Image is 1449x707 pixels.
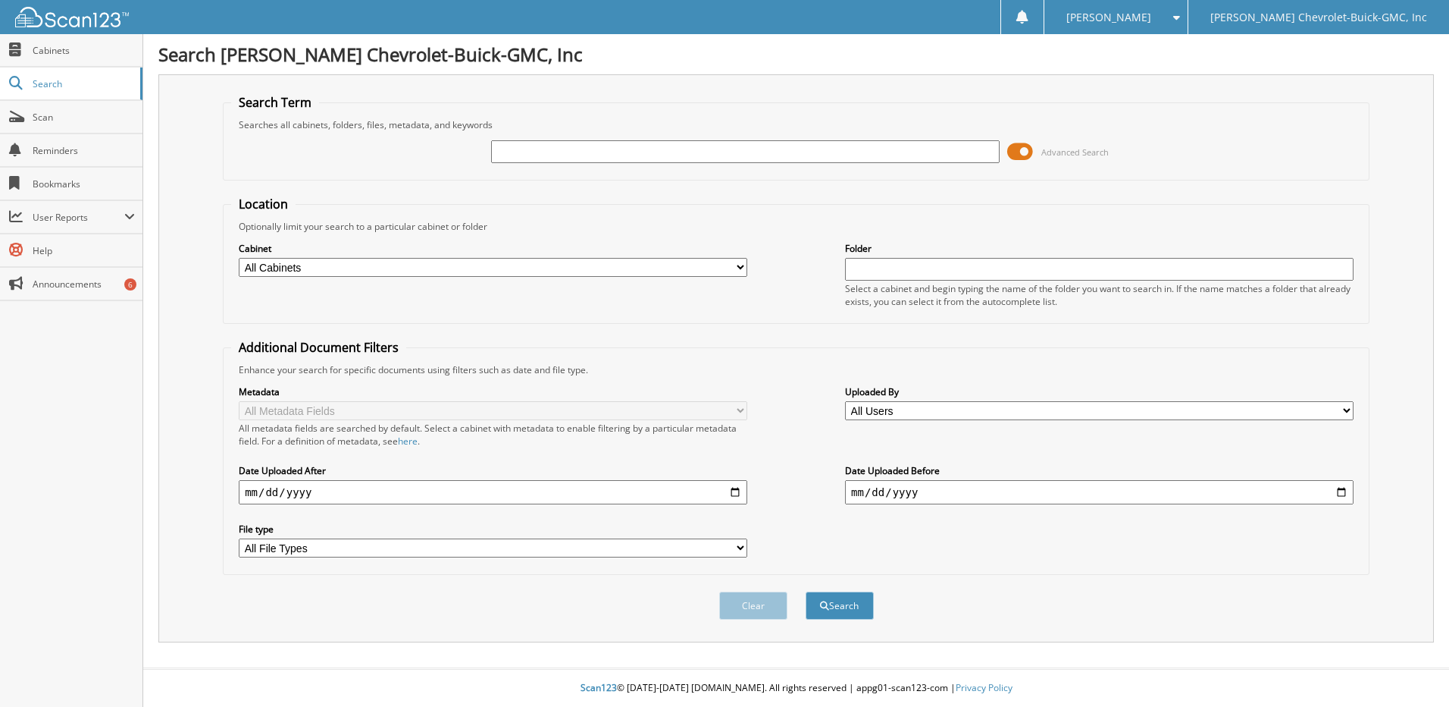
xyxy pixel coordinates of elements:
label: Uploaded By [845,385,1354,398]
input: end [845,480,1354,504]
div: All metadata fields are searched by default. Select a cabinet with metadata to enable filtering b... [239,422,747,448]
label: Metadata [239,385,747,398]
div: © [DATE]-[DATE] [DOMAIN_NAME]. All rights reserved | appg01-scan123-com | [143,670,1449,707]
span: [PERSON_NAME] Chevrolet-Buick-GMC, Inc [1210,13,1427,22]
img: scan123-logo-white.svg [15,7,129,27]
span: Search [33,77,133,90]
iframe: Chat Widget [1373,634,1449,707]
input: start [239,480,747,504]
label: File type [239,523,747,536]
div: Enhance your search for specific documents using filters such as date and file type. [231,363,1361,376]
div: 6 [124,278,136,291]
span: Help [33,244,135,257]
legend: Location [231,196,296,212]
button: Search [806,592,874,620]
span: User Reports [33,211,124,224]
h1: Search [PERSON_NAME] Chevrolet-Buick-GMC, Inc [158,42,1434,67]
label: Date Uploaded After [239,464,747,477]
label: Date Uploaded Before [845,464,1354,477]
div: Searches all cabinets, folders, files, metadata, and keywords [231,118,1361,131]
span: Scan123 [581,681,617,694]
legend: Search Term [231,94,319,111]
span: Reminders [33,144,135,157]
span: Cabinets [33,44,135,57]
span: Bookmarks [33,178,135,190]
a: Privacy Policy [956,681,1012,694]
div: Select a cabinet and begin typing the name of the folder you want to search in. If the name match... [845,282,1354,308]
button: Clear [719,592,787,620]
span: [PERSON_NAME] [1066,13,1151,22]
legend: Additional Document Filters [231,339,406,356]
div: Optionally limit your search to a particular cabinet or folder [231,220,1361,233]
a: here [398,435,418,448]
span: Scan [33,111,135,124]
label: Cabinet [239,242,747,255]
span: Announcements [33,278,135,291]
label: Folder [845,242,1354,255]
span: Advanced Search [1041,146,1109,158]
